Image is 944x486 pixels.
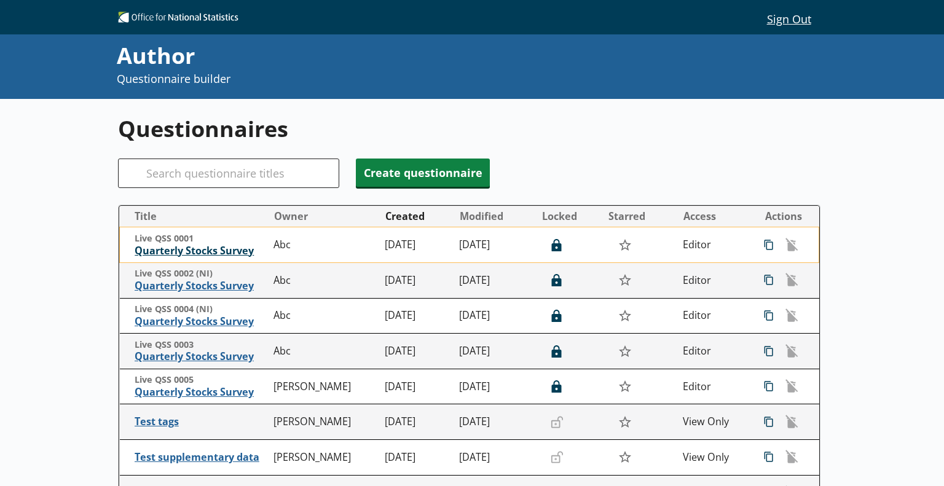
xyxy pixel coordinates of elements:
[545,376,569,397] button: Lock
[380,298,454,334] td: [DATE]
[454,404,536,440] td: [DATE]
[612,445,638,469] button: Star
[454,227,536,263] td: [DATE]
[135,451,268,464] span: Test supplementary data
[677,298,752,334] td: Editor
[269,206,380,226] button: Owner
[269,334,380,369] td: Abc
[612,375,638,398] button: Star
[269,369,380,404] td: [PERSON_NAME]
[135,245,267,257] span: Quarterly Stocks Survey
[135,280,268,292] span: Quarterly Stocks Survey
[269,263,380,299] td: Abc
[135,304,268,315] span: Live QSS 0004 (NI)
[380,369,454,404] td: [DATE]
[135,374,268,386] span: Live QSS 0005
[380,404,454,440] td: [DATE]
[117,71,632,87] p: Questionnaire builder
[454,334,536,369] td: [DATE]
[677,404,752,440] td: View Only
[545,305,569,326] button: Lock
[118,159,339,188] input: Search questionnaire titles
[135,315,268,328] span: Quarterly Stocks Survey
[135,415,268,428] span: Test tags
[135,339,268,351] span: Live QSS 0003
[135,268,268,280] span: Live QSS 0002 (NI)
[135,386,268,399] span: Quarterly Stocks Survey
[269,227,380,263] td: Abc
[135,233,267,245] span: Live QSS 0001
[677,227,752,263] td: Editor
[454,263,536,299] td: [DATE]
[677,369,752,404] td: Editor
[125,206,268,226] button: Title
[455,206,535,226] button: Modified
[380,440,454,476] td: [DATE]
[269,404,380,440] td: [PERSON_NAME]
[537,206,602,226] button: Locked
[380,263,454,299] td: [DATE]
[118,114,820,144] h1: Questionnaires
[604,206,677,226] button: Starred
[454,298,536,334] td: [DATE]
[380,206,454,226] button: Created
[612,410,638,434] button: Star
[612,233,638,257] button: Star
[678,206,751,226] button: Access
[545,270,569,291] button: Lock
[117,41,632,71] div: Author
[612,339,638,363] button: Star
[612,304,638,327] button: Star
[677,334,752,369] td: Editor
[454,440,536,476] td: [DATE]
[612,268,638,292] button: Star
[752,206,819,227] th: Actions
[677,440,752,476] td: View Only
[757,8,820,29] button: Sign Out
[677,263,752,299] td: Editor
[454,369,536,404] td: [DATE]
[380,334,454,369] td: [DATE]
[545,235,569,256] button: Lock
[269,298,380,334] td: Abc
[269,440,380,476] td: [PERSON_NAME]
[356,159,490,187] button: Create questionnaire
[135,350,268,363] span: Quarterly Stocks Survey
[545,341,569,362] button: Lock
[380,227,454,263] td: [DATE]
